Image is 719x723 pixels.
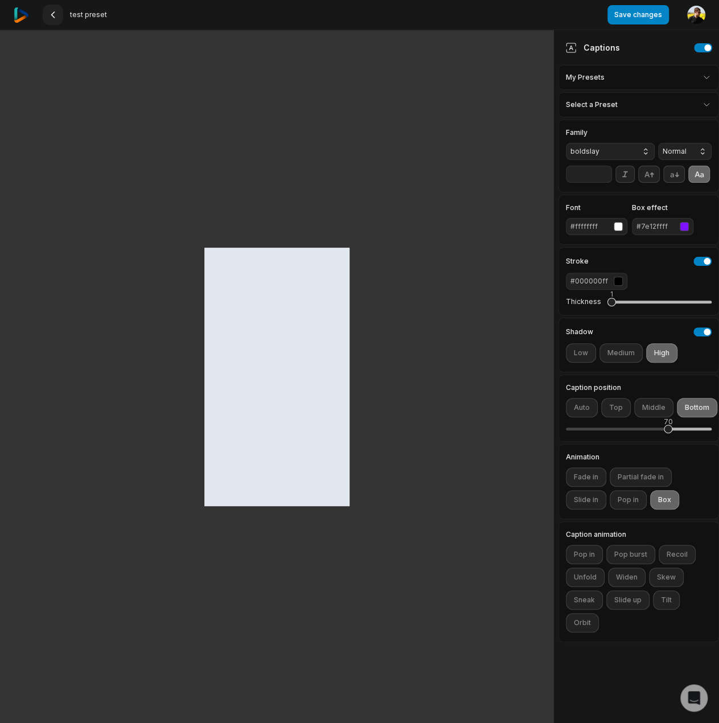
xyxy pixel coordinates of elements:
[566,204,627,211] label: Font
[70,10,107,19] span: test preset
[606,590,650,610] button: Slide up
[658,143,712,160] button: Normal
[663,146,689,157] span: Normal
[566,297,601,306] label: Thickness
[566,545,603,564] button: Pop in
[632,204,693,211] label: Box effect
[14,7,29,23] img: reap
[566,613,599,632] button: Orbit
[558,92,719,117] div: Select a Preset
[601,398,631,417] button: Top
[566,273,627,290] button: #000000ff
[566,467,606,487] button: Fade in
[677,398,717,417] button: Bottom
[664,417,673,427] div: 70
[566,568,605,587] button: Unfold
[608,568,646,587] button: Widen
[558,65,719,90] div: My Presets
[610,289,613,299] div: 1
[566,143,655,160] button: boldslay
[570,146,632,157] span: boldslay
[566,590,603,610] button: Sneak
[607,5,669,24] button: Save changes
[653,590,680,610] button: Tilt
[566,454,712,461] label: Animation
[566,490,606,510] button: Slide in
[646,343,677,363] button: High
[610,490,647,510] button: Pop in
[566,343,596,363] button: Low
[570,276,609,286] div: #000000ff
[566,384,712,391] label: Caption position
[650,490,679,510] button: Box
[570,221,609,232] div: #ffffffff
[636,221,675,232] div: #7e12ffff
[566,258,589,265] h4: Stroke
[566,328,593,335] h4: Shadow
[659,545,696,564] button: Recoil
[566,398,598,417] button: Auto
[632,218,693,235] button: #7e12ffff
[566,218,627,235] button: #ffffffff
[610,467,672,487] button: Partial fade in
[565,42,620,54] div: Captions
[680,684,708,712] div: Open Intercom Messenger
[566,129,655,136] label: Family
[599,343,643,363] button: Medium
[634,398,673,417] button: Middle
[606,545,655,564] button: Pop burst
[566,531,712,538] label: Caption animation
[649,568,684,587] button: Skew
